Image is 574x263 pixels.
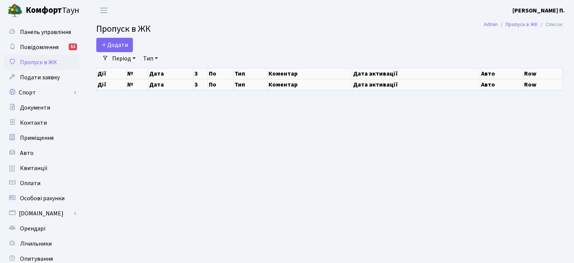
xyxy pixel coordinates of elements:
th: З [193,68,208,79]
th: По [208,79,233,90]
span: Квитанції [20,164,48,172]
span: Лічильники [20,240,52,248]
nav: breadcrumb [472,17,574,32]
th: Row [523,79,563,90]
span: Особові рахунки [20,194,65,203]
a: Лічильники [4,236,79,251]
th: Авто [480,68,523,79]
span: Оплати [20,179,40,187]
th: № [127,79,148,90]
span: Контакти [20,119,47,127]
th: Авто [480,79,523,90]
a: Повідомлення51 [4,40,79,55]
img: logo.png [8,3,23,18]
a: Спорт [4,85,79,100]
th: Тип [234,68,268,79]
th: Дії [97,79,127,90]
th: З [193,79,208,90]
th: № [127,68,148,79]
span: Документи [20,104,50,112]
a: Пропуск в ЖК [4,55,79,70]
a: Орендарі [4,221,79,236]
span: Пропуск в ЖК [96,22,151,36]
div: 51 [69,43,77,50]
a: Період [109,52,139,65]
a: Документи [4,100,79,115]
a: Авто [4,145,79,161]
a: Подати заявку [4,70,79,85]
span: Пропуск в ЖК [20,58,57,67]
span: Таун [26,4,79,17]
th: Дата активації [352,68,480,79]
th: Тип [234,79,268,90]
span: Приміщення [20,134,54,142]
a: [DOMAIN_NAME] [4,206,79,221]
b: Комфорт [26,4,62,16]
a: Квитанції [4,161,79,176]
th: Дата [148,68,193,79]
th: Дата активації [352,79,480,90]
a: Оплати [4,176,79,191]
th: По [208,68,233,79]
th: Коментар [268,68,352,79]
a: Панель управління [4,25,79,40]
a: Контакти [4,115,79,130]
span: Панель управління [20,28,71,36]
li: Список [538,20,563,29]
span: Подати заявку [20,73,60,82]
th: Row [523,68,563,79]
a: Пропуск в ЖК [506,20,538,28]
span: Повідомлення [20,43,59,51]
a: Admin [484,20,498,28]
a: Тип [140,52,161,65]
th: Коментар [268,79,352,90]
button: Переключити навігацію [94,4,113,17]
th: Дата [148,79,193,90]
span: Опитування [20,255,53,263]
span: Орендарі [20,224,45,233]
a: [PERSON_NAME] П. [512,6,565,15]
a: Особові рахунки [4,191,79,206]
a: Додати [96,38,133,52]
a: Приміщення [4,130,79,145]
th: Дії [97,68,127,79]
span: Додати [101,41,128,49]
span: Авто [20,149,34,157]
